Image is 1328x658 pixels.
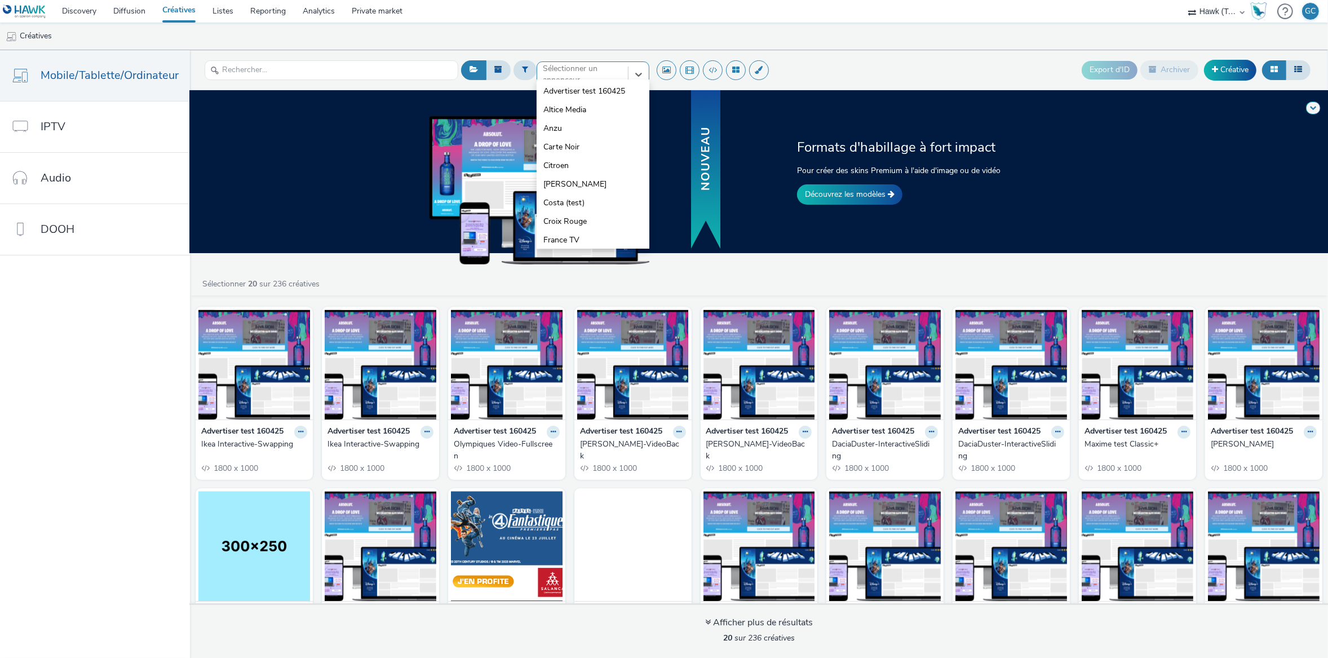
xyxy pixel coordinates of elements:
span: Mobile/Tablette/Ordinateur [41,67,179,83]
div: Olympiques Video-Fullscreen [454,439,555,462]
div: [PERSON_NAME]-VideoBack [706,439,808,462]
h2: Formats d'habillage à fort impact [797,138,1075,156]
span: Advertiser test 160425 [543,86,625,97]
button: Archiver [1140,60,1198,80]
div: DaciaDuster-InteractiveSliding [832,439,933,462]
img: Bwin Sliding-VideoBack visual [577,310,689,419]
img: 1x1 visual [577,491,689,601]
span: 1800 x 1000 [970,463,1015,474]
img: example of skins on dekstop, tablet and mobile devices [430,116,649,264]
img: TEST Skin video classic - 30/07 visual [703,491,815,601]
img: DaciaDuster-InteractiveSliding visual [955,310,1067,419]
strong: Advertiser test 160425 [1211,426,1293,439]
strong: Advertiser test 160425 [327,426,410,439]
a: [PERSON_NAME] [1211,439,1317,450]
div: [PERSON_NAME]-VideoBack [580,439,681,462]
a: DaciaDuster-InteractiveSliding [958,439,1064,462]
span: sur 236 créatives [723,633,795,643]
strong: 20 [723,633,732,643]
strong: Advertiser test 160425 [706,426,789,439]
span: IPTV [41,118,65,135]
img: mobile [6,31,17,42]
a: DaciaDuster-InteractiveSliding [832,439,938,462]
span: Altice Media [543,104,586,116]
img: Maxime test Classic+ visual [1082,310,1193,419]
span: Citroen [543,160,569,171]
span: France TV [543,235,579,246]
img: Ikea Interactive-Swapping visual [198,310,310,419]
strong: Advertiser test 160425 [1084,426,1167,439]
img: TEST Mskin video celtra visual [829,491,941,601]
span: Anzu [543,123,562,134]
a: Découvrez les modèles [797,184,902,205]
img: Hawk Academy [1250,2,1267,20]
span: DOOH [41,221,74,237]
strong: Advertiser test 160425 [580,426,662,439]
a: Olympiques Video-Fullscreen [454,439,560,462]
button: Export d'ID [1082,61,1137,79]
span: Audio [41,170,71,186]
img: TEST 300x250 visual [451,491,563,601]
strong: 20 [248,279,257,289]
img: Ikea Interactive-Swapping visual [325,310,436,419]
img: Test Skin GWD Scrolling - Demo visual [1208,491,1320,601]
img: Test integration YOC display 300x250 visual [198,491,310,601]
span: 1800 x 1000 [465,463,511,474]
span: 1800 x 1000 [591,463,637,474]
span: Costa (test) [543,197,585,209]
span: 1800 x 1000 [1096,463,1141,474]
span: [PERSON_NAME] [543,179,607,190]
div: Ikea Interactive-Swapping [327,439,429,450]
div: GC [1305,3,1316,20]
a: Sélectionner sur 236 créatives [201,279,324,289]
strong: Advertiser test 160425 [958,426,1041,439]
span: Carte Noir [543,142,579,153]
img: Maxime test visual [1208,310,1320,419]
span: 1800 x 1000 [213,463,258,474]
img: TEST Skin classic visual [1082,491,1193,601]
a: Hawk Academy [1250,2,1272,20]
span: 1800 x 1000 [843,463,889,474]
strong: Advertiser test 160425 [832,426,914,439]
span: Croix Rouge [543,216,587,227]
span: 1800 x 1000 [718,463,763,474]
div: [PERSON_NAME] [1211,439,1312,450]
a: [PERSON_NAME]-VideoBack [706,439,812,462]
a: Maxime test Classic+ [1084,439,1190,450]
button: Liste [1286,60,1311,80]
div: Afficher plus de résultats [705,616,813,629]
a: Ikea Interactive-Swapping [327,439,433,450]
img: DaciaDuster-InteractiveSliding visual [829,310,941,419]
img: Olympiques Video-Fullscreen visual [451,310,563,419]
span: 1800 x 1000 [339,463,384,474]
input: Rechercher... [205,60,458,80]
div: Sélectionner un annonceur... [543,63,622,86]
span: 1800 x 1000 [1222,463,1268,474]
img: Bwin Sliding-VideoBack visual [703,310,815,419]
p: Pour créer des skins Premium à l'aide d'image ou de vidéo [797,165,1075,176]
img: banner with new text [689,89,723,251]
strong: Advertiser test 160425 [454,426,536,439]
a: Ikea Interactive-Swapping [201,439,307,450]
strong: Advertiser test 160425 [201,426,284,439]
a: [PERSON_NAME]-VideoBack [580,439,686,462]
div: DaciaDuster-InteractiveSliding [958,439,1060,462]
div: Ikea Interactive-Swapping [201,439,303,450]
a: Créative [1204,60,1256,80]
img: TEST Mskin video visual [325,491,436,601]
div: Maxime test Classic+ [1084,439,1186,450]
button: Grille [1262,60,1286,80]
img: undefined Logo [3,5,46,19]
img: TEST Sliding visual [955,491,1067,601]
